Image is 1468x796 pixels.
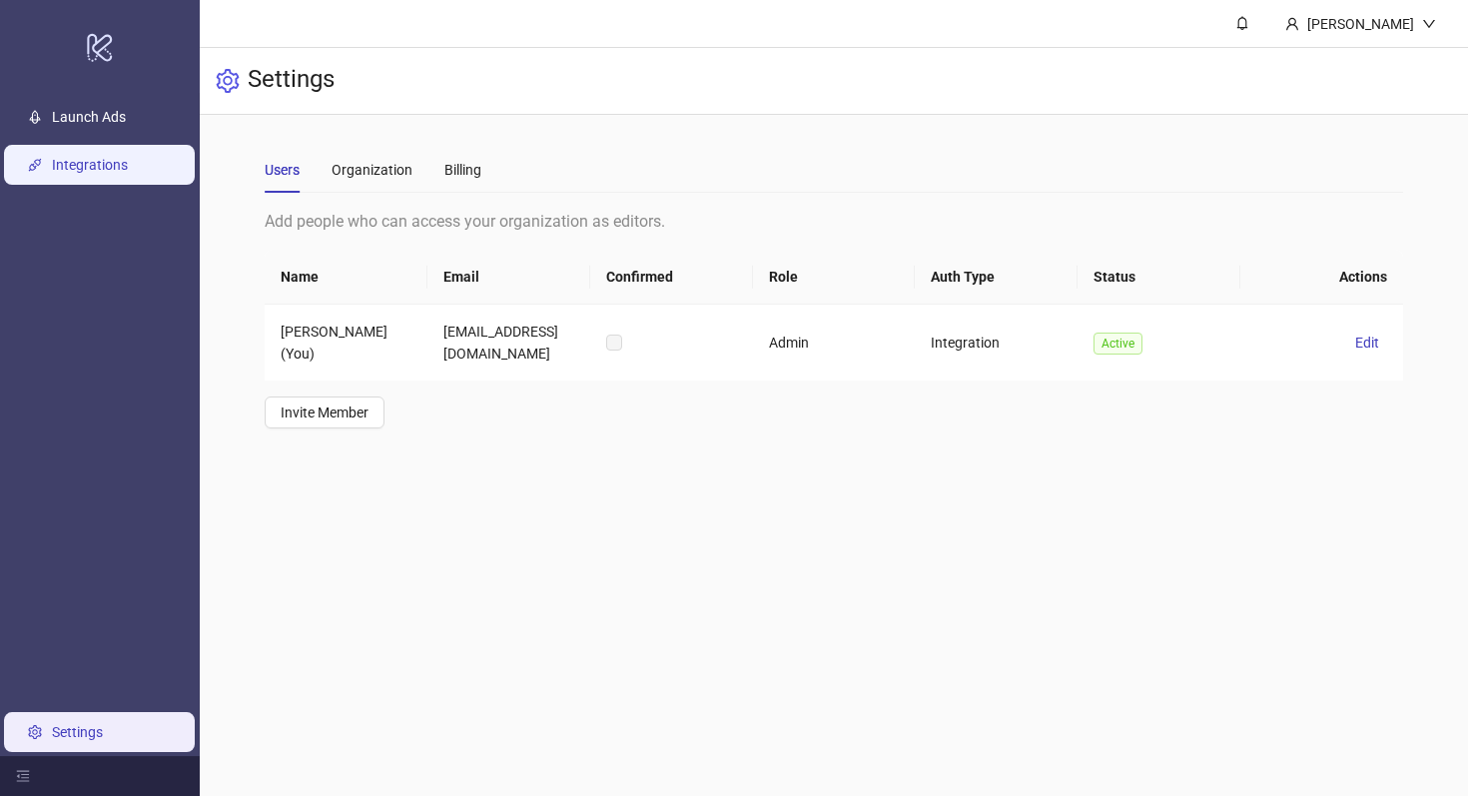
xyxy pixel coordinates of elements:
[52,109,126,125] a: Launch Ads
[1299,13,1422,35] div: [PERSON_NAME]
[753,250,916,305] th: Role
[753,305,916,381] td: Admin
[427,305,590,381] td: [EMAIL_ADDRESS][DOMAIN_NAME]
[281,404,368,420] span: Invite Member
[265,250,427,305] th: Name
[216,69,240,93] span: setting
[427,250,590,305] th: Email
[16,769,30,783] span: menu-fold
[265,397,384,428] button: Invite Member
[1422,17,1436,31] span: down
[1078,250,1240,305] th: Status
[444,159,481,181] div: Billing
[265,159,300,181] div: Users
[1347,331,1387,355] button: Edit
[1240,250,1403,305] th: Actions
[915,305,1078,381] td: Integration
[1285,17,1299,31] span: user
[265,305,427,381] td: [PERSON_NAME] (You)
[1094,333,1142,355] span: Active
[52,157,128,173] a: Integrations
[248,64,335,98] h3: Settings
[590,250,753,305] th: Confirmed
[915,250,1078,305] th: Auth Type
[52,724,103,740] a: Settings
[1355,335,1379,351] span: Edit
[332,159,412,181] div: Organization
[1235,16,1249,30] span: bell
[265,209,1403,234] div: Add people who can access your organization as editors.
